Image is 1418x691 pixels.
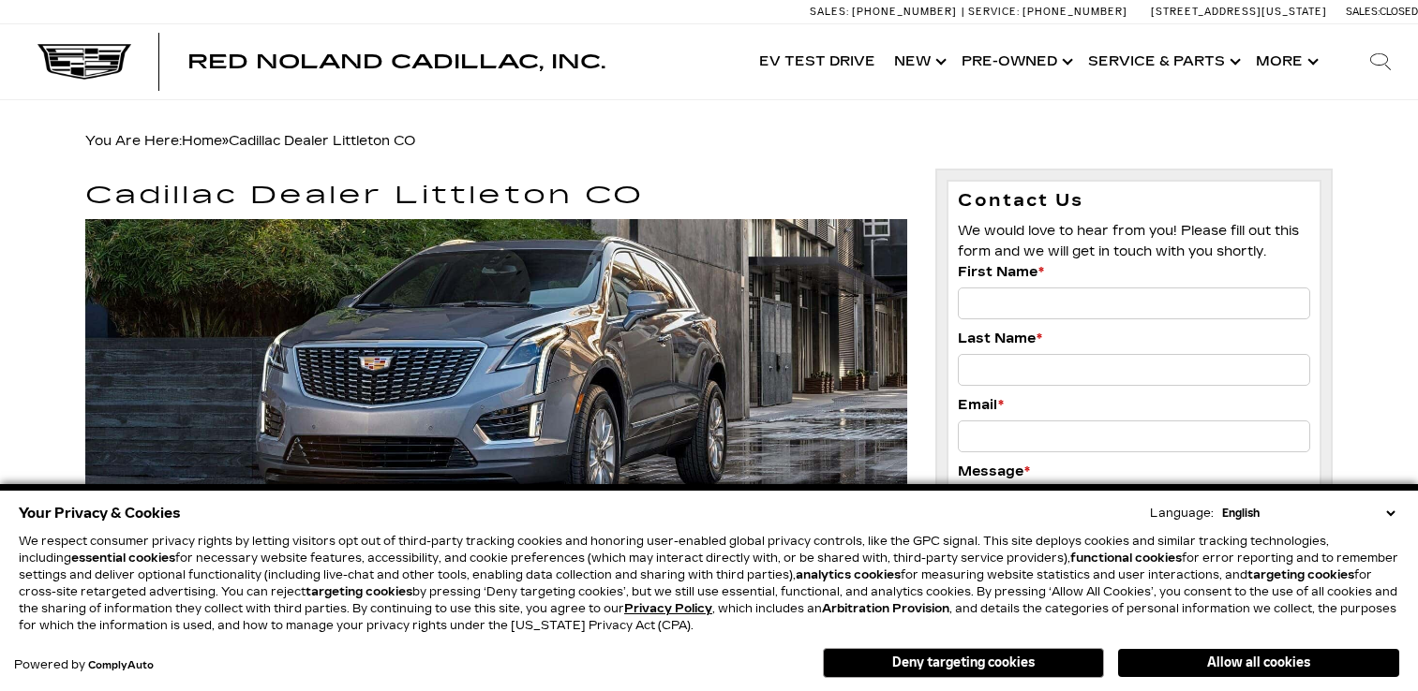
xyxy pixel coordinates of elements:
[187,52,605,71] a: Red Noland Cadillac, Inc.
[1380,6,1418,18] span: Closed
[823,648,1104,678] button: Deny targeting cookies
[85,219,908,529] img: Cadillac Dealer Littleton CO
[958,329,1042,349] label: Last Name
[1150,507,1214,519] div: Language:
[1079,24,1246,99] a: Service & Parts
[85,219,908,571] p: The feeling you get cruising down the street in a Cadillac can be described as simply grand. Your...
[968,6,1020,18] span: Service:
[37,44,131,80] img: Cadillac Dark Logo with Cadillac White Text
[19,533,1399,634] p: We respect consumer privacy rights by letting visitors opt out of third-party tracking cookies an...
[85,133,415,149] span: You Are Here:
[1246,24,1324,99] button: More
[1247,568,1354,581] strong: targeting cookies
[19,500,181,526] span: Your Privacy & Cookies
[1070,551,1182,565] strong: functional cookies
[822,602,949,615] strong: Arbitration Provision
[958,262,1044,283] label: First Name
[71,551,175,565] strong: essential cookies
[958,223,1299,259] span: We would love to hear from you! Please fill out this form and we will get in touch with you shortly.
[182,133,415,149] span: »
[85,183,908,210] h1: Cadillac Dealer Littleton CO
[1151,6,1327,18] a: [STREET_ADDRESS][US_STATE]
[88,660,154,671] a: ComplyAuto
[810,6,849,18] span: Sales:
[187,51,605,73] span: Red Noland Cadillac, Inc.
[958,395,1004,416] label: Email
[1217,505,1399,522] select: Language Select
[750,24,885,99] a: EV Test Drive
[306,585,412,598] strong: targeting cookies
[962,7,1132,17] a: Service: [PHONE_NUMBER]
[14,659,154,671] div: Powered by
[958,191,1310,212] h3: Contact Us
[1118,649,1399,677] button: Allow all cookies
[796,568,901,581] strong: analytics cookies
[624,602,712,615] a: Privacy Policy
[810,7,962,17] a: Sales: [PHONE_NUMBER]
[229,133,415,149] span: Cadillac Dealer Littleton CO
[885,24,952,99] a: New
[1346,6,1380,18] span: Sales:
[952,24,1079,99] a: Pre-Owned
[1022,6,1127,18] span: [PHONE_NUMBER]
[182,133,222,149] a: Home
[85,128,1334,154] div: Breadcrumbs
[958,462,1030,482] label: Message
[852,6,957,18] span: [PHONE_NUMBER]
